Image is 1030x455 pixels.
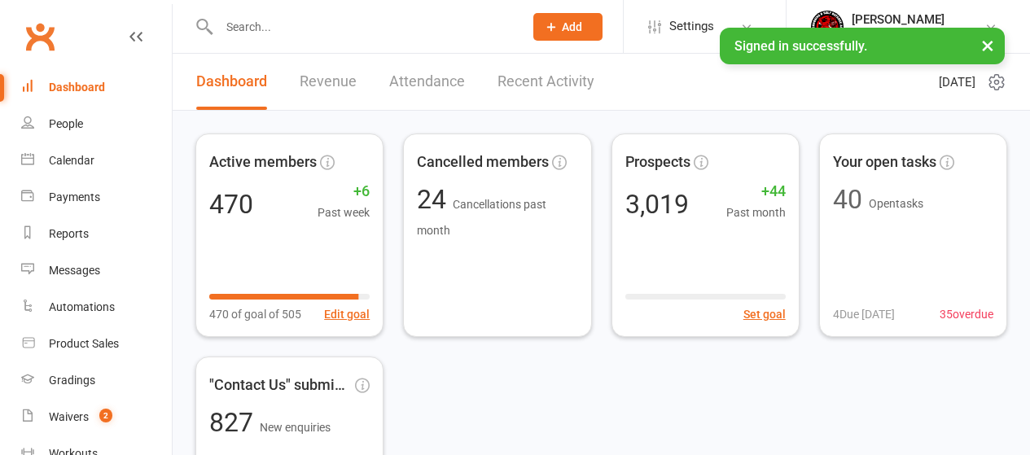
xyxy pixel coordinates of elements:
a: Dashboard [196,54,267,110]
div: Gradings [49,374,95,387]
span: +44 [726,180,786,203]
a: Payments [21,179,172,216]
div: Waivers [49,410,89,423]
a: Revenue [300,54,357,110]
div: 470 [209,191,253,217]
div: Automations [49,300,115,313]
button: × [973,28,1002,63]
img: thumb_image1552605535.png [811,11,844,43]
a: Clubworx [20,16,60,57]
span: Cancellations past month [417,198,546,237]
div: Fife Kickboxing [852,27,945,42]
span: Past week [318,203,370,221]
span: "Contact Us" submissions [209,374,352,397]
span: 4 Due [DATE] [833,305,895,323]
div: Reports [49,227,89,240]
a: People [21,106,172,142]
a: Calendar [21,142,172,179]
span: +6 [318,180,370,203]
button: Set goal [743,305,786,323]
a: Messages [21,252,172,289]
button: Add [533,13,603,41]
span: 35 overdue [940,305,993,323]
span: Settings [669,8,714,45]
span: Cancelled members [417,151,549,174]
span: 827 [209,407,260,438]
span: 24 [417,184,453,215]
div: People [49,117,83,130]
a: Recent Activity [497,54,594,110]
button: Edit goal [324,305,370,323]
a: Product Sales [21,326,172,362]
span: Add [562,20,582,33]
a: Attendance [389,54,465,110]
span: New enquiries [260,421,331,434]
span: 470 of goal of 505 [209,305,301,323]
a: Gradings [21,362,172,399]
span: Active members [209,151,317,174]
a: Waivers 2 [21,399,172,435]
div: Product Sales [49,337,119,350]
input: Search... [214,15,513,38]
div: 40 [833,186,862,212]
a: Automations [21,289,172,326]
span: Open tasks [869,197,923,210]
a: Dashboard [21,69,172,106]
span: 2 [99,409,112,422]
div: [PERSON_NAME] [852,12,945,27]
span: Your open tasks [833,151,936,174]
div: 3,019 [625,191,689,217]
div: Dashboard [49,81,105,94]
div: Messages [49,264,100,277]
span: Signed in successfully. [734,38,867,54]
span: [DATE] [939,72,975,92]
div: Calendar [49,154,94,167]
div: Payments [49,190,100,203]
a: Reports [21,216,172,252]
span: Past month [726,203,786,221]
span: Prospects [625,151,690,174]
